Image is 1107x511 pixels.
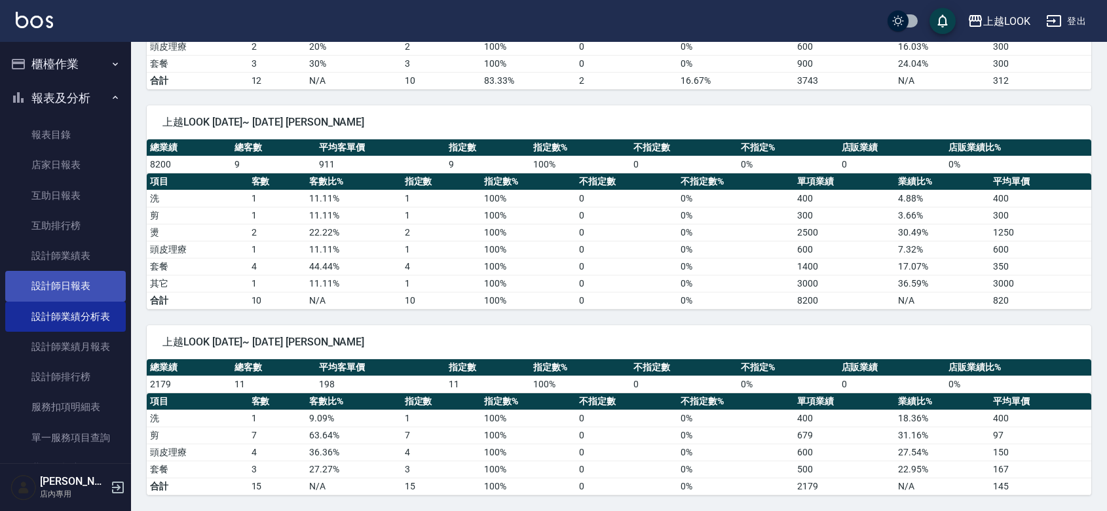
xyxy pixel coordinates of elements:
td: 0% [677,478,794,495]
table: a dense table [147,173,1091,309]
td: 31.16 % [895,427,990,444]
td: 其它 [147,275,248,292]
td: 3000 [990,275,1091,292]
td: 7.32 % [895,241,990,258]
td: 100 % [481,461,576,478]
div: 上越LOOK [983,13,1030,29]
td: 600 [794,444,895,461]
td: 2500 [794,224,895,241]
th: 不指定數% [677,173,794,190]
td: 0 [838,156,946,173]
td: 合計 [147,72,248,89]
th: 平均客單價 [316,139,445,156]
td: 400 [990,190,1091,207]
td: 15 [248,478,307,495]
td: 820 [990,292,1091,309]
td: 2179 [794,478,895,495]
th: 業績比% [895,393,990,410]
td: 22.22 % [306,224,401,241]
td: 18.36 % [895,410,990,427]
span: 上越LOOK [DATE]~ [DATE] [PERSON_NAME] [162,116,1076,129]
td: 100 % [481,241,576,258]
th: 總業績 [147,139,231,156]
td: 1 [248,410,307,427]
td: 100% [481,292,576,309]
td: 0 % [677,207,794,224]
a: 設計師日報表 [5,271,126,301]
td: 9 [231,156,316,173]
a: 設計師業績表 [5,241,126,271]
td: 3 [402,461,481,478]
td: 0 [576,275,677,292]
th: 平均單價 [990,393,1091,410]
td: 10 [402,292,481,309]
th: 客數 [248,173,307,190]
td: 27.27 % [306,461,401,478]
a: 互助日報表 [5,181,126,211]
th: 項目 [147,173,248,190]
td: 11.11 % [306,190,401,207]
td: 16.03 % [895,38,990,55]
td: 145 [990,478,1091,495]
td: 0 % [677,190,794,207]
td: 24.04 % [895,55,990,72]
td: 頭皮理療 [147,38,248,55]
h5: [PERSON_NAME] [40,475,107,488]
td: 100 % [481,275,576,292]
th: 客數比% [306,173,401,190]
td: 3 [402,55,481,72]
th: 平均單價 [990,173,1091,190]
td: 0 [576,38,677,55]
td: 0 [630,376,738,393]
td: 400 [794,190,895,207]
td: 400 [990,410,1091,427]
th: 店販業績 [838,359,946,376]
td: 17.07 % [895,258,990,275]
td: N/A [306,72,401,89]
button: 上越LOOK [962,8,1036,35]
th: 平均客單價 [316,359,445,376]
td: 911 [316,156,445,173]
td: 2 [402,224,481,241]
td: 0 [576,478,677,495]
th: 指定數 [402,393,481,410]
td: 0 % [677,410,794,427]
td: 9 [445,156,530,173]
a: 服務扣項明細表 [5,392,126,422]
td: 0 [576,207,677,224]
td: 1 [248,190,307,207]
td: 4 [402,444,481,461]
th: 單項業績 [794,173,895,190]
th: 總客數 [231,359,316,376]
th: 客數 [248,393,307,410]
td: 150 [990,444,1091,461]
button: 櫃檯作業 [5,47,126,81]
th: 不指定數 [630,139,738,156]
td: 11 [445,376,530,393]
td: 97 [990,427,1091,444]
td: 頭皮理療 [147,241,248,258]
td: 0 % [677,258,794,275]
td: 0 % [738,376,838,393]
th: 單項業績 [794,393,895,410]
td: 11.11 % [306,275,401,292]
td: 11 [231,376,316,393]
td: 20 % [306,38,401,55]
td: 0 % [677,38,794,55]
td: 100 % [481,190,576,207]
td: 1 [402,207,481,224]
td: 15 [402,478,481,495]
a: 單一服務項目查詢 [5,423,126,453]
th: 店販業績 [838,139,946,156]
td: 9.09 % [306,410,401,427]
td: 1 [402,410,481,427]
table: a dense table [147,139,1091,173]
td: 100 % [481,207,576,224]
td: 0 [630,156,738,173]
td: 100% [481,478,576,495]
td: 3 [248,55,307,72]
td: 1 [402,275,481,292]
td: 0 [576,444,677,461]
a: 店家日報表 [5,150,126,180]
td: 套餐 [147,461,248,478]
